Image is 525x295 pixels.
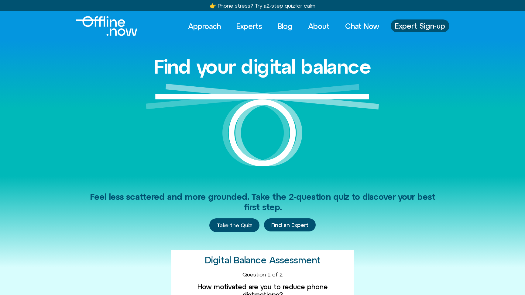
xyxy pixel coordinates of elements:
[176,271,349,278] div: Question 1 of 2
[264,218,316,232] a: Find an Expert
[217,222,252,229] span: Take the Quiz
[183,19,385,33] nav: Menu
[266,2,295,9] u: 2-step quiz
[303,19,335,33] a: About
[209,218,259,232] a: Take the Quiz
[395,22,445,30] span: Expert Sign-up
[183,19,226,33] a: Approach
[391,19,449,32] a: Expert Sign-up
[146,84,379,176] img: Graphic of a white circle with a white line balancing on top to represent balance.
[76,16,137,36] img: Offline.Now logo in white. Text of the words offline.now with a line going through the "O"
[205,255,321,265] h2: Digital Balance Assessment
[90,192,435,212] span: Feel less scattered and more grounded. Take the 2-question quiz to discover your best first step.
[231,19,268,33] a: Experts
[340,19,385,33] a: Chat Now
[154,56,371,77] h1: Find your digital balance
[210,2,315,9] a: 👉 Phone stress? Try a2-step quizfor calm
[271,222,308,228] span: Find an Expert
[272,19,298,33] a: Blog
[76,16,127,36] div: Logo
[264,218,316,232] div: Find an Expert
